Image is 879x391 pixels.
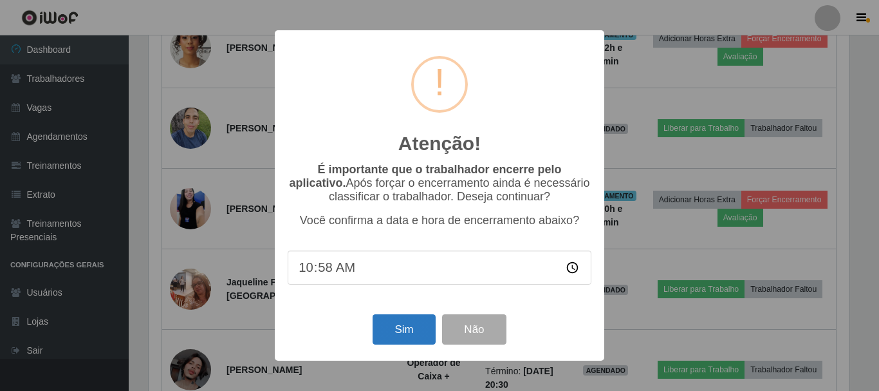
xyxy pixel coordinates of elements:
[288,214,591,227] p: Você confirma a data e hora de encerramento abaixo?
[373,314,435,345] button: Sim
[398,132,481,155] h2: Atenção!
[288,163,591,204] p: Após forçar o encerramento ainda é necessário classificar o trabalhador. Deseja continuar?
[289,163,561,189] b: É importante que o trabalhador encerre pelo aplicativo.
[442,314,506,345] button: Não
